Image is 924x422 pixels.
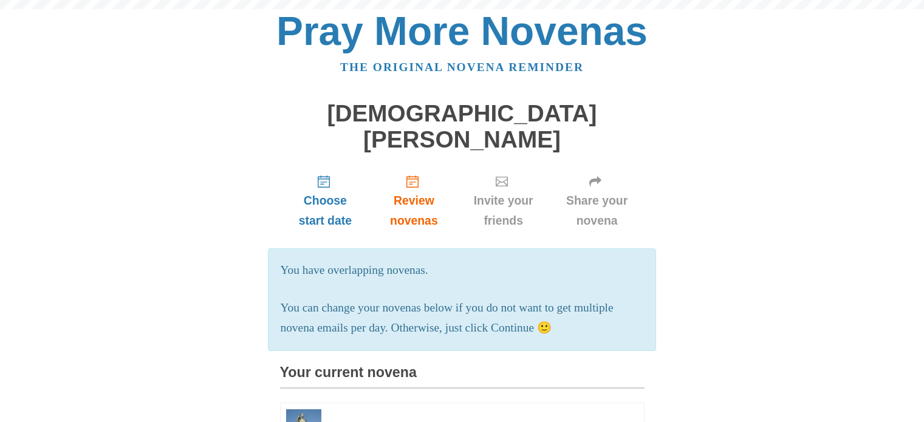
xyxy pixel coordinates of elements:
h3: Your current novena [280,365,645,389]
a: Share your novena [550,165,645,237]
span: Share your novena [562,191,632,231]
span: Review novenas [383,191,445,231]
a: Review novenas [371,165,457,237]
a: Pray More Novenas [276,9,648,53]
a: Choose start date [280,165,371,237]
a: Invite your friends [457,165,550,237]
p: You have overlapping novenas. [281,260,644,281]
p: You can change your novenas below if you do not want to get multiple novena emails per day. Other... [281,298,644,338]
span: Choose start date [292,191,359,231]
span: Invite your friends [470,191,538,231]
a: The original novena reminder [340,61,584,73]
h1: [DEMOGRAPHIC_DATA][PERSON_NAME] [280,101,645,152]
